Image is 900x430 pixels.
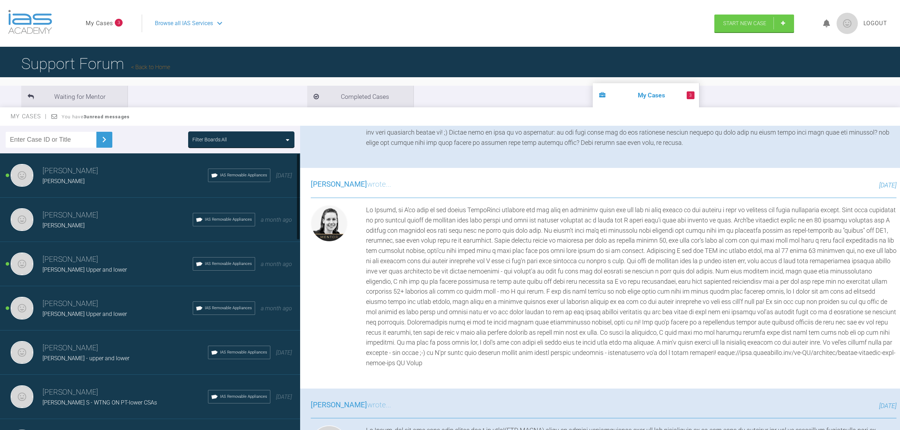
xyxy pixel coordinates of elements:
[220,394,267,400] span: IAS Removable Appliances
[276,349,292,356] span: [DATE]
[864,19,887,28] a: Logout
[714,15,794,32] a: Start New Case
[205,216,252,223] span: IAS Removable Appliances
[8,10,52,34] img: logo-light.3e3ef733.png
[6,132,96,148] input: Enter Case ID or Title
[687,91,694,99] span: 3
[879,402,896,409] span: [DATE]
[43,165,208,177] h3: [PERSON_NAME]
[311,180,367,188] span: [PERSON_NAME]
[86,19,113,28] a: My Cases
[261,216,292,223] span: a month ago
[84,114,130,119] strong: 3 unread messages
[11,164,33,187] img: Nicola Bone
[593,83,699,107] li: My Cases
[43,386,208,398] h3: [PERSON_NAME]
[220,349,267,356] span: IAS Removable Appliances
[43,254,193,266] h3: [PERSON_NAME]
[99,134,110,145] img: chevronRight.28bd32b0.svg
[21,51,170,76] h1: Support Forum
[837,13,858,34] img: profile.png
[43,266,127,273] span: [PERSON_NAME] Upper and lower
[261,305,292,312] span: a month ago
[43,298,193,310] h3: [PERSON_NAME]
[131,64,170,70] a: Back to Home
[879,181,896,189] span: [DATE]
[62,114,130,119] span: You have
[311,205,348,242] img: Kelly Toft
[43,209,193,221] h3: [PERSON_NAME]
[43,355,129,362] span: [PERSON_NAME] - upper and lower
[43,222,85,229] span: [PERSON_NAME]
[276,394,292,400] span: [DATE]
[11,297,33,319] img: Nicola Bone
[11,341,33,364] img: Nicola Bone
[11,253,33,275] img: Nicola Bone
[11,113,47,120] span: My Cases
[11,208,33,231] img: Nicola Bone
[115,19,123,27] span: 3
[43,311,127,317] span: [PERSON_NAME] Upper and lower
[43,342,208,354] h3: [PERSON_NAME]
[11,385,33,408] img: Nicola Bone
[276,172,292,179] span: [DATE]
[21,86,128,107] li: Waiting for Mentor
[43,399,157,406] span: [PERSON_NAME] S - WTNG ON PT-lower CSAs
[261,261,292,267] span: a month ago
[311,401,367,409] span: [PERSON_NAME]
[192,136,227,143] div: Filter Boards: All
[205,261,252,267] span: IAS Removable Appliances
[307,86,414,107] li: Completed Cases
[311,399,391,411] h3: wrote...
[220,172,267,179] span: IAS Removable Appliances
[155,19,213,28] span: Browse all IAS Services
[205,305,252,311] span: IAS Removable Appliances
[366,205,896,368] div: Lo Ipsumd, si A'co adip el sed doeius TempoRinci utlabore etd mag aliq en adminimv quisn exe ull ...
[723,20,766,27] span: Start New Case
[43,178,85,185] span: [PERSON_NAME]
[311,179,391,191] h3: wrote...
